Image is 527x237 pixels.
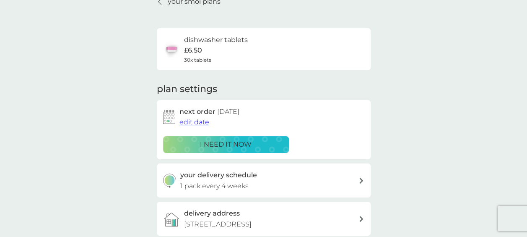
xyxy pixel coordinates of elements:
h6: dishwasher tablets [184,34,248,45]
p: i need it now [200,139,252,150]
p: [STREET_ADDRESS] [184,219,252,230]
button: i need it now [163,136,289,153]
a: delivery address[STREET_ADDRESS] [157,202,371,236]
span: 30x tablets [184,56,211,64]
span: [DATE] [217,108,239,116]
p: 1 pack every 4 weeks [180,181,249,192]
p: £6.50 [184,45,202,56]
h2: plan settings [157,83,217,96]
h3: your delivery schedule [180,170,257,181]
h2: next order [179,106,239,117]
h3: delivery address [184,208,240,219]
button: edit date [179,117,209,128]
img: dishwasher tablets [163,41,180,58]
span: edit date [179,118,209,126]
button: your delivery schedule1 pack every 4 weeks [157,163,371,197]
